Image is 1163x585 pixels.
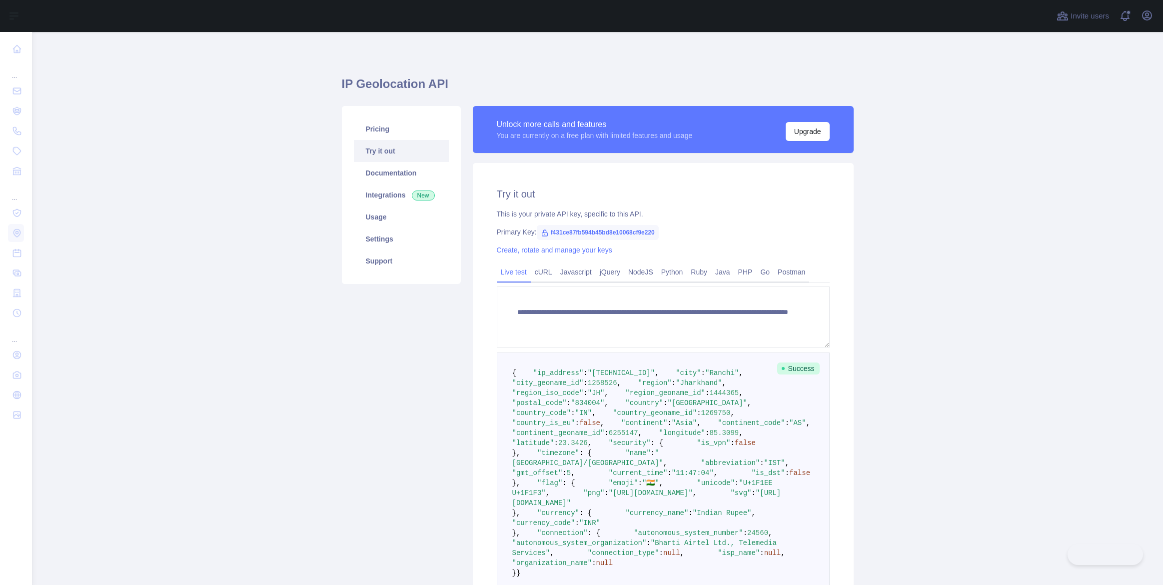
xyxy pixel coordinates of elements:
[625,389,705,397] span: "region_geoname_id"
[701,409,731,417] span: 1269750
[743,529,747,537] span: :
[701,459,760,467] span: "abbreviation"
[730,409,734,417] span: ,
[354,228,449,250] a: Settings
[751,469,785,477] span: "is_dst"
[625,399,663,407] span: "country"
[657,264,687,280] a: Python
[688,509,692,517] span: :
[718,419,785,427] span: "continent_code"
[734,264,757,280] a: PHP
[596,559,613,567] span: null
[659,549,663,557] span: :
[512,569,516,577] span: }
[512,439,554,447] span: "latitude"
[354,250,449,272] a: Support
[567,399,571,407] span: :
[747,529,768,537] span: 24560
[604,389,608,397] span: ,
[625,449,650,457] span: "name"
[354,118,449,140] a: Pricing
[777,362,820,374] span: Success
[687,264,711,280] a: Ruby
[764,459,785,467] span: "IST"
[693,509,752,517] span: "Indian Rupee"
[705,389,709,397] span: :
[583,379,587,387] span: :
[354,140,449,162] a: Try it out
[638,429,642,437] span: ,
[735,479,739,487] span: :
[588,439,592,447] span: ,
[571,399,604,407] span: "834004"
[747,399,751,407] span: ,
[537,225,659,240] span: f431ce87fb594b45bd8e10068cf9e220
[546,489,550,497] span: ,
[739,369,743,377] span: ,
[709,389,739,397] span: 1444365
[730,489,751,497] span: "svg"
[667,469,671,477] span: :
[575,519,579,527] span: :
[497,130,693,140] div: You are currently on a free plan with limited features and usage
[512,419,575,427] span: "country_is_eu"
[512,469,563,477] span: "gmt_offset"
[693,489,697,497] span: ,
[497,118,693,130] div: Unlock more calls and features
[701,369,705,377] span: :
[604,429,608,437] span: :
[537,479,562,487] span: "flag"
[646,539,650,547] span: :
[579,449,592,457] span: : {
[575,419,579,427] span: :
[567,469,571,477] span: 5
[354,206,449,228] a: Usage
[512,409,571,417] span: "country_code"
[730,439,734,447] span: :
[588,369,655,377] span: "[TECHNICAL_ID]"
[621,419,667,427] span: "continent"
[556,264,596,280] a: Javascript
[667,419,671,427] span: :
[697,409,701,417] span: :
[512,449,521,457] span: },
[537,449,579,457] span: "timezone"
[562,469,566,477] span: :
[531,264,556,280] a: cURL
[354,184,449,206] a: Integrations New
[8,324,24,344] div: ...
[786,122,830,141] button: Upgrade
[760,459,764,467] span: :
[764,549,781,557] span: null
[722,379,726,387] span: ,
[596,264,624,280] a: jQuery
[579,519,600,527] span: "INR"
[663,549,680,557] span: null
[583,369,587,377] span: :
[676,379,722,387] span: "Jharkhand"
[617,379,621,387] span: ,
[588,379,617,387] span: 1258526
[697,419,701,427] span: ,
[354,162,449,184] a: Documentation
[659,479,663,487] span: ,
[705,369,739,377] span: "Ranchi"
[516,569,520,577] span: }
[512,369,516,377] span: {
[638,479,642,487] span: :
[8,60,24,80] div: ...
[571,469,575,477] span: ,
[512,559,592,567] span: "organization_name"
[663,399,667,407] span: :
[1071,10,1109,22] span: Invite users
[609,439,651,447] span: "security"
[785,459,789,467] span: ,
[625,509,688,517] span: "currency_name"
[512,479,521,487] span: },
[768,529,772,537] span: ,
[663,459,667,467] span: ,
[642,479,659,487] span: "🇮🇳"
[497,187,830,201] h2: Try it out
[739,429,743,437] span: ,
[342,76,854,100] h1: IP Geolocation API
